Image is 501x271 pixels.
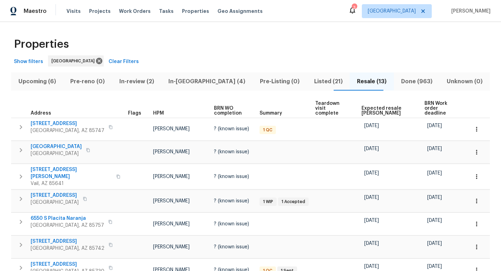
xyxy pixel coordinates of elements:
button: Clear Filters [106,55,142,68]
span: Pre-Listing (0) [257,77,303,86]
span: [DATE] [427,241,442,246]
span: 1 Accepted [279,199,308,205]
span: [DATE] [364,241,379,246]
span: 6550 S Placita Naranja [31,215,104,222]
span: [PERSON_NAME] [448,8,491,15]
span: HPM [153,111,164,116]
span: [PERSON_NAME] [153,222,190,226]
span: Resale (13) [354,77,390,86]
span: [PERSON_NAME] [153,149,190,154]
span: [DATE] [364,123,379,128]
span: BRN Work order deadline [424,101,457,116]
span: Upcoming (6) [15,77,59,86]
span: [DATE] [364,218,379,223]
span: Properties [14,41,69,48]
span: [PERSON_NAME] [153,174,190,179]
span: [DATE] [364,264,379,269]
span: In-[GEOGRAPHIC_DATA] (4) [166,77,249,86]
span: [DATE] [364,171,379,176]
span: [DATE] [364,146,379,151]
span: [DATE] [427,218,442,223]
span: Flags [128,111,141,116]
span: Expected resale [PERSON_NAME] [361,106,413,116]
span: [GEOGRAPHIC_DATA] [31,150,82,157]
span: [GEOGRAPHIC_DATA] [31,143,82,150]
span: Summary [260,111,282,116]
span: [STREET_ADDRESS] [31,192,79,199]
span: ? (known issue) [214,149,249,154]
span: Unknown (0) [444,77,486,86]
span: [STREET_ADDRESS] [31,238,104,245]
span: Pre-reno (0) [67,77,108,86]
span: [GEOGRAPHIC_DATA] [31,199,79,206]
span: Projects [89,8,111,15]
span: [GEOGRAPHIC_DATA] [51,57,97,64]
span: [GEOGRAPHIC_DATA] [368,8,416,15]
span: Listed (21) [311,77,346,86]
span: [GEOGRAPHIC_DATA], AZ 85747 [31,127,104,134]
span: [PERSON_NAME] [153,199,190,203]
span: [DATE] [427,195,442,200]
span: ? (known issue) [214,199,249,203]
div: 3 [352,4,357,11]
span: [DATE] [427,171,442,176]
span: In-review (2) [116,77,157,86]
span: Done (963) [398,77,436,86]
span: Work Orders [119,8,151,15]
button: Show filters [11,55,46,68]
span: ? (known issue) [214,126,249,131]
span: Visits [66,8,81,15]
span: [STREET_ADDRESS] [31,120,104,127]
span: Address [31,111,51,116]
span: Vail, AZ 85641 [31,180,112,187]
span: BRN WO completion [214,106,248,116]
span: [PERSON_NAME] [153,245,190,249]
span: [STREET_ADDRESS][PERSON_NAME] [31,166,112,180]
span: [GEOGRAPHIC_DATA], AZ 85757 [31,222,104,229]
span: [DATE] [427,264,442,269]
span: [GEOGRAPHIC_DATA], AZ 85742 [31,245,104,252]
span: ? (known issue) [214,222,249,226]
span: 1 WIP [260,199,276,205]
span: Show filters [14,57,43,66]
span: Teardown visit complete [315,101,350,116]
span: ? (known issue) [214,174,249,179]
span: Properties [182,8,209,15]
div: [GEOGRAPHIC_DATA] [48,55,104,67]
span: [PERSON_NAME] [153,126,190,131]
span: [DATE] [364,195,379,200]
span: Geo Assignments [217,8,263,15]
span: [STREET_ADDRESS] [31,261,104,268]
span: Maestro [24,8,47,15]
span: Clear Filters [109,57,139,66]
span: Tasks [159,9,174,14]
span: 1 QC [260,127,275,133]
span: ? (known issue) [214,245,249,249]
span: [DATE] [427,123,442,128]
span: [DATE] [427,146,442,151]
